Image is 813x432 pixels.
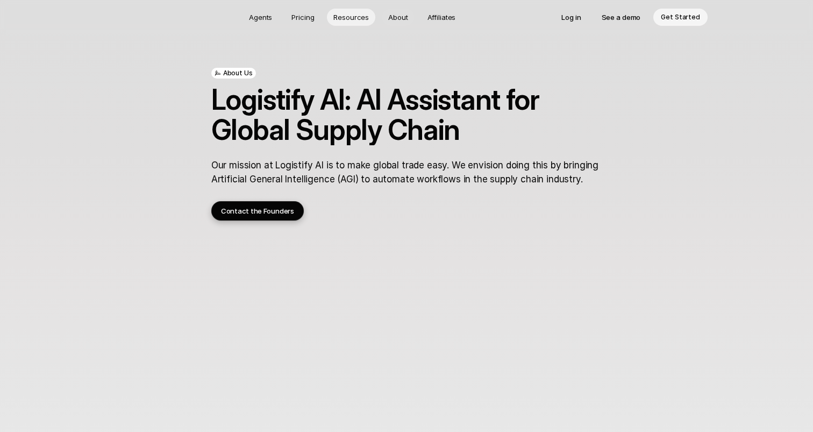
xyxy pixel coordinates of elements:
[249,12,272,23] p: Agents
[382,9,414,26] a: About
[291,12,314,23] p: Pricing
[243,9,279,26] a: Agents
[427,12,456,23] p: Affiliates
[661,12,700,23] p: Get Started
[561,12,581,23] p: Log in
[211,201,304,221] a: Contact the Founders
[421,9,462,26] a: Affiliates
[211,85,602,145] h1: Logistify AI: AI Assistant for Global Supply Chain
[554,9,588,26] a: Log in
[221,206,294,216] p: Contact the Founders
[285,9,320,26] a: Pricing
[211,158,602,186] p: Our mission at Logistify AI is to make global trade easy. We envision doing this by bringing Arti...
[223,69,253,77] p: About Us
[327,9,375,26] a: Resources
[653,9,708,26] a: Get Started
[333,12,369,23] p: Resources
[388,12,408,23] p: About
[594,9,648,26] a: See a demo
[602,12,641,23] p: See a demo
